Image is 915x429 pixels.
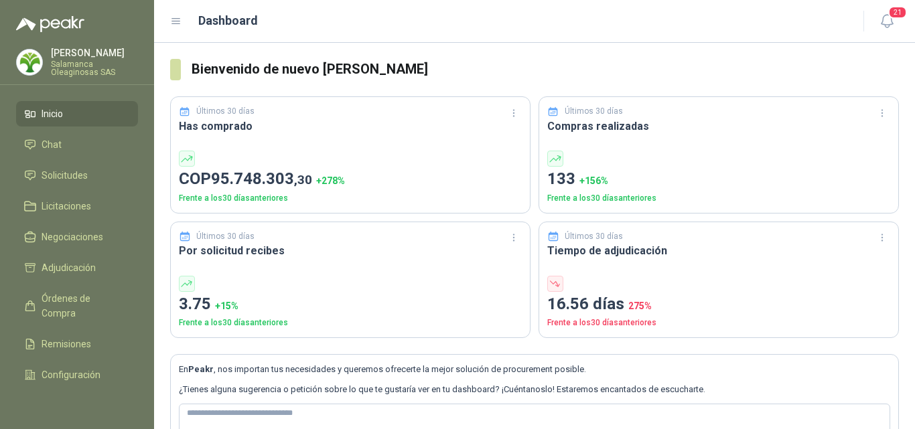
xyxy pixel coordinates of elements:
h3: Tiempo de adjudicación [547,242,890,259]
p: ¿Tienes alguna sugerencia o petición sobre lo que te gustaría ver en tu dashboard? ¡Cuéntanoslo! ... [179,383,890,396]
a: Configuración [16,362,138,388]
span: 95.748.303 [211,169,312,188]
p: 3.75 [179,292,522,317]
p: Últimos 30 días [196,230,255,243]
span: Negociaciones [42,230,103,244]
p: 16.56 días [547,292,890,317]
span: + 156 % [579,175,608,186]
a: Adjudicación [16,255,138,280]
b: Peakr [188,364,214,374]
span: Licitaciones [42,199,91,213]
h3: Bienvenido de nuevo [PERSON_NAME] [192,59,899,80]
p: Últimos 30 días [196,105,255,118]
span: Inicio [42,106,63,121]
span: 275 % [628,301,652,311]
a: Manuales y ayuda [16,393,138,418]
a: Chat [16,132,138,157]
a: Solicitudes [16,163,138,188]
button: 21 [875,9,899,33]
p: Últimos 30 días [565,230,623,243]
a: Remisiones [16,331,138,357]
span: Remisiones [42,337,91,351]
span: Chat [42,137,62,152]
h3: Compras realizadas [547,118,890,135]
a: Órdenes de Compra [16,286,138,326]
a: Licitaciones [16,193,138,219]
p: 133 [547,167,890,192]
p: Frente a los 30 días anteriores [179,317,522,329]
p: Salamanca Oleaginosas SAS [51,60,138,76]
span: + 278 % [316,175,345,186]
span: ,30 [294,172,312,187]
h1: Dashboard [198,11,258,30]
img: Logo peakr [16,16,84,32]
p: Frente a los 30 días anteriores [179,192,522,205]
p: [PERSON_NAME] [51,48,138,58]
p: En , nos importan tus necesidades y queremos ofrecerte la mejor solución de procurement posible. [179,363,890,376]
span: + 15 % [215,301,238,311]
p: Últimos 30 días [565,105,623,118]
p: COP [179,167,522,192]
a: Negociaciones [16,224,138,250]
span: Órdenes de Compra [42,291,125,321]
h3: Por solicitud recibes [179,242,522,259]
a: Inicio [16,101,138,126]
span: Configuración [42,367,100,382]
img: Company Logo [17,50,42,75]
span: Adjudicación [42,260,96,275]
h3: Has comprado [179,118,522,135]
span: 21 [888,6,907,19]
p: Frente a los 30 días anteriores [547,192,890,205]
span: Solicitudes [42,168,88,183]
p: Frente a los 30 días anteriores [547,317,890,329]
